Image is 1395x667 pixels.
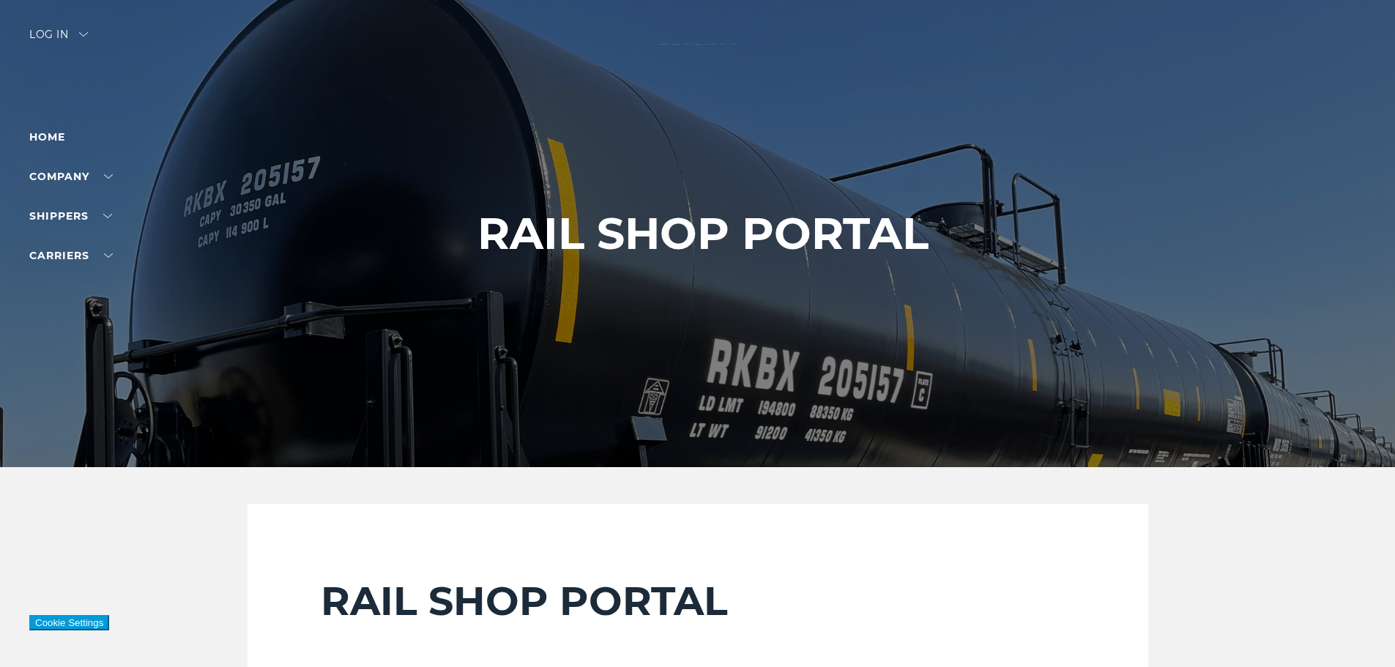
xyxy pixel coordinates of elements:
a: Carriers [29,249,113,262]
a: SHIPPERS [29,209,112,223]
img: kbx logo [643,29,753,94]
img: arrow [79,32,88,37]
a: Home [29,130,65,144]
div: Log in [29,29,88,51]
a: Company [29,170,113,183]
h2: RAIL SHOP PORTAL [321,577,1075,625]
button: Cookie Settings [29,615,109,630]
h1: RAIL SHOP PORTAL [477,209,929,258]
